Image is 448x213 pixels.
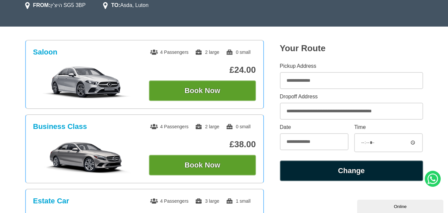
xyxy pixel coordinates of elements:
span: 3 large [195,198,219,204]
span: 2 large [195,124,219,129]
label: Date [280,125,349,130]
h3: Saloon [33,48,57,56]
label: Dropoff Address [280,94,423,99]
button: Book Now [149,80,256,101]
li: היצ'ין SG5 3BP [25,1,86,9]
span: 4 Passengers [150,198,189,204]
h3: Estate Car [33,197,69,205]
label: Pickup Address [280,63,423,69]
button: Book Now [149,155,256,175]
p: £24.00 [149,65,256,75]
h2: Your Route [280,43,423,53]
span: 1 small [226,198,250,204]
span: 4 Passengers [150,124,189,129]
p: £38.00 [149,139,256,150]
img: Business Class [36,140,136,173]
strong: FROM: [33,2,50,8]
img: Saloon [36,66,136,99]
h3: Business Class [33,122,87,131]
label: Time [354,125,423,130]
strong: TO: [111,2,120,8]
span: 4 Passengers [150,50,189,55]
span: 2 large [195,50,219,55]
li: Asda, Luton [103,1,149,9]
iframe: chat widget [357,198,445,213]
span: 0 small [226,124,250,129]
button: Change [280,160,423,181]
span: 0 small [226,50,250,55]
